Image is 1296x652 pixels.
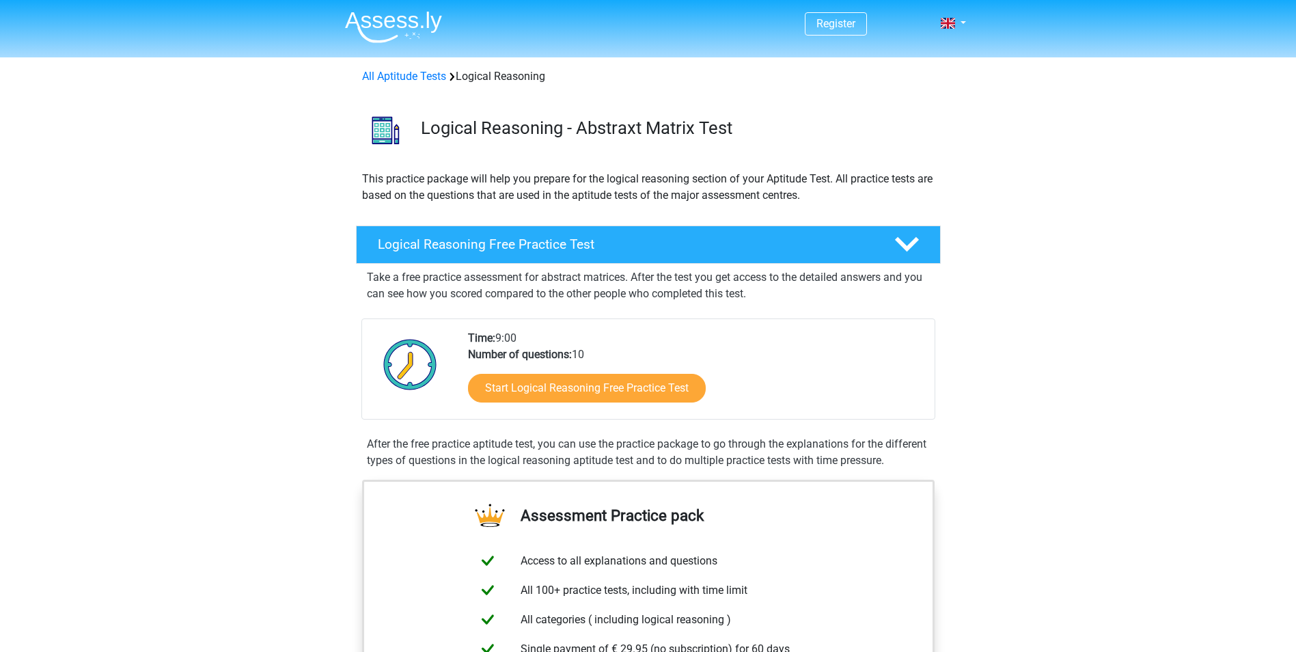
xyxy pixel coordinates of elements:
img: Assessly [345,11,442,43]
div: After the free practice aptitude test, you can use the practice package to go through the explana... [361,436,935,469]
a: All Aptitude Tests [362,70,446,83]
a: Register [816,17,855,30]
div: Logical Reasoning [357,68,940,85]
a: Logical Reasoning Free Practice Test [350,226,946,264]
img: logical reasoning [357,101,415,159]
img: Clock [376,330,445,398]
p: Take a free practice assessment for abstract matrices. After the test you get access to the detai... [367,269,930,302]
a: Start Logical Reasoning Free Practice Test [468,374,706,403]
p: This practice package will help you prepare for the logical reasoning section of your Aptitude Te... [362,171,935,204]
b: Number of questions: [468,348,572,361]
h3: Logical Reasoning - Abstraxt Matrix Test [421,118,930,139]
div: 9:00 10 [458,330,934,419]
h4: Logical Reasoning Free Practice Test [378,236,872,252]
b: Time: [468,331,495,344]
